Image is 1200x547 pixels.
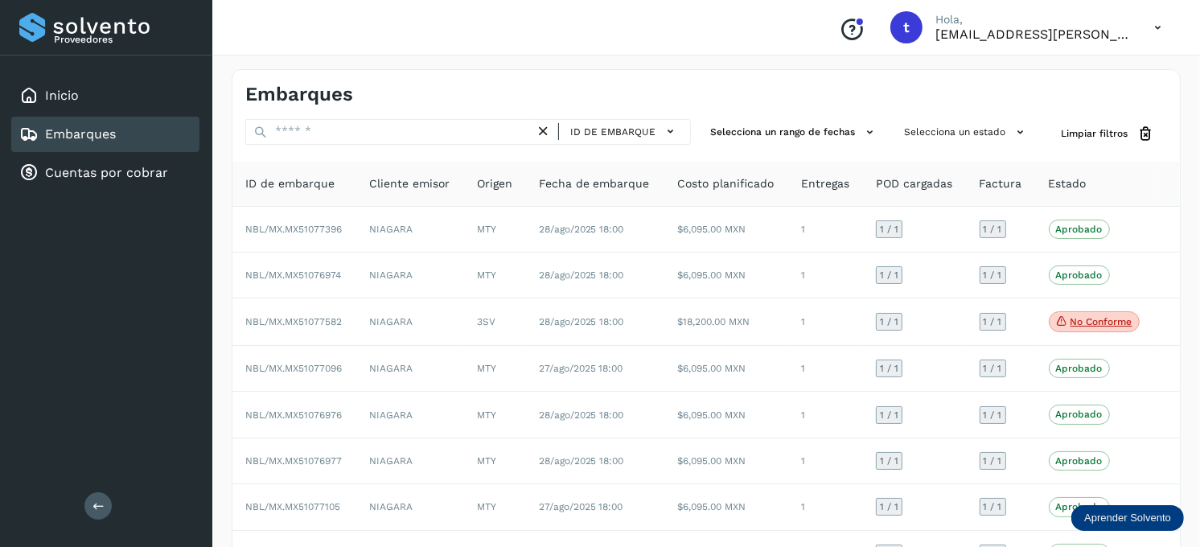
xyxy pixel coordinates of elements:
button: ID de embarque [565,120,684,143]
td: 1 [788,207,863,253]
td: MTY [464,438,526,484]
span: 1 / 1 [984,502,1002,512]
p: Aprobado [1056,269,1103,281]
span: 1 / 1 [880,410,898,420]
p: Aprobado [1056,409,1103,420]
td: NIAGARA [356,438,464,484]
td: 1 [788,484,863,530]
td: $6,095.00 MXN [664,438,788,484]
span: NBL/MX.MX51077582 [245,316,342,327]
td: MTY [464,207,526,253]
p: Aprobado [1056,455,1103,467]
span: NBL/MX.MX51077105 [245,501,340,512]
a: Cuentas por cobrar [45,165,168,180]
p: Aprender Solvento [1084,512,1171,524]
td: MTY [464,484,526,530]
span: NBL/MX.MX51077396 [245,224,342,235]
td: $6,095.00 MXN [664,207,788,253]
button: Selecciona un estado [898,119,1035,146]
span: 1 / 1 [984,224,1002,234]
span: POD cargadas [876,175,952,192]
a: Embarques [45,126,116,142]
span: 1 / 1 [984,364,1002,373]
span: 28/ago/2025 18:00 [539,409,624,421]
td: $18,200.00 MXN [664,298,788,346]
td: NIAGARA [356,253,464,298]
span: 28/ago/2025 18:00 [539,224,624,235]
span: ID de embarque [245,175,335,192]
span: 28/ago/2025 18:00 [539,316,624,327]
span: Entregas [801,175,849,192]
div: Embarques [11,117,199,152]
span: 28/ago/2025 18:00 [539,455,624,467]
td: NIAGARA [356,207,464,253]
span: 1 / 1 [984,270,1002,280]
span: 28/ago/2025 18:00 [539,269,624,281]
span: 1 / 1 [984,317,1002,327]
span: NBL/MX.MX51076977 [245,455,342,467]
span: ID de embarque [570,125,655,139]
span: Factura [980,175,1022,192]
p: Aprobado [1056,501,1103,512]
h4: Embarques [245,83,353,106]
td: $6,095.00 MXN [664,346,788,392]
td: $6,095.00 MXN [664,484,788,530]
td: 1 [788,438,863,484]
td: 1 [788,298,863,346]
button: Selecciona un rango de fechas [704,119,885,146]
div: Aprender Solvento [1071,505,1184,531]
td: 1 [788,253,863,298]
td: $6,095.00 MXN [664,253,788,298]
p: Proveedores [54,34,193,45]
td: NIAGARA [356,346,464,392]
p: Hola, [935,13,1128,27]
p: transportes.lg.lozano@gmail.com [935,27,1128,42]
span: Origen [477,175,512,192]
span: 1 / 1 [880,270,898,280]
div: Inicio [11,78,199,113]
td: MTY [464,392,526,438]
span: 1 / 1 [984,410,1002,420]
span: 1 / 1 [880,502,898,512]
span: Cliente emisor [369,175,450,192]
td: MTY [464,253,526,298]
span: 1 / 1 [984,456,1002,466]
td: 3SV [464,298,526,346]
div: Cuentas por cobrar [11,155,199,191]
span: 1 / 1 [880,364,898,373]
td: NIAGARA [356,392,464,438]
p: Aprobado [1056,224,1103,235]
td: MTY [464,346,526,392]
p: Aprobado [1056,363,1103,374]
span: 1 / 1 [880,224,898,234]
span: 1 / 1 [880,456,898,466]
span: Costo planificado [677,175,774,192]
td: NIAGARA [356,484,464,530]
span: NBL/MX.MX51077096 [245,363,342,374]
p: No conforme [1071,316,1132,327]
button: Limpiar filtros [1048,119,1167,149]
td: $6,095.00 MXN [664,392,788,438]
td: NIAGARA [356,298,464,346]
span: Fecha de embarque [539,175,650,192]
span: 27/ago/2025 18:00 [539,363,623,374]
td: 1 [788,392,863,438]
span: 1 / 1 [880,317,898,327]
td: 1 [788,346,863,392]
span: NBL/MX.MX51076976 [245,409,342,421]
a: Inicio [45,88,79,103]
span: NBL/MX.MX51076974 [245,269,341,281]
span: 27/ago/2025 18:00 [539,501,623,512]
span: Estado [1049,175,1087,192]
span: Limpiar filtros [1061,126,1128,141]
